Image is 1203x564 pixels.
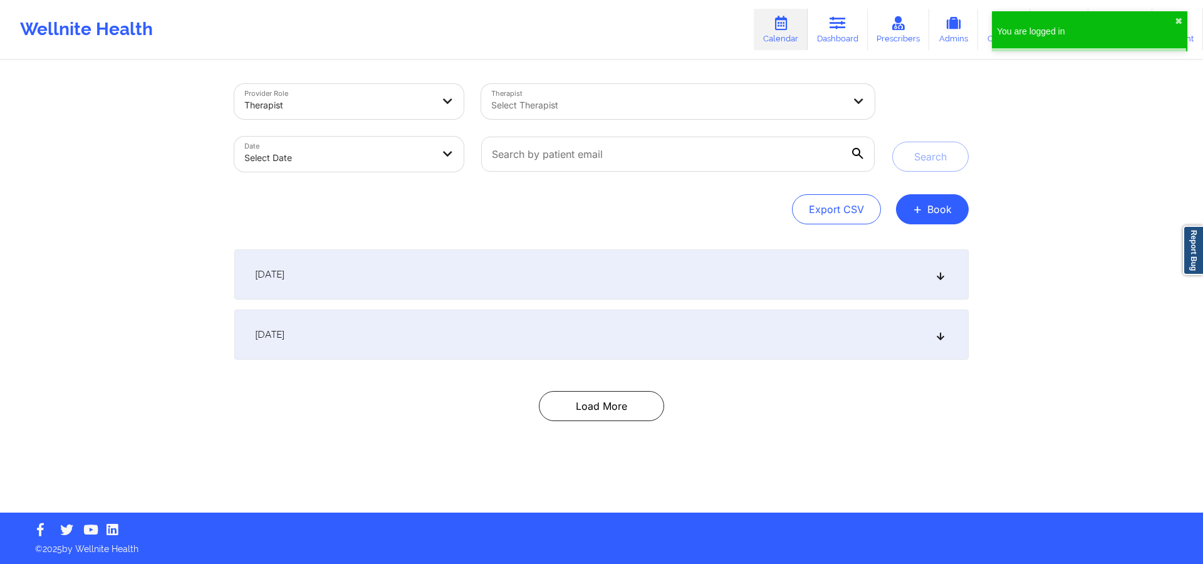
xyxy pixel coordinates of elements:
[913,206,922,212] span: +
[808,9,868,50] a: Dashboard
[1183,226,1203,275] a: Report Bug
[244,91,432,119] div: Therapist
[255,328,284,341] span: [DATE]
[539,391,664,421] button: Load More
[892,142,969,172] button: Search
[868,9,930,50] a: Prescribers
[244,144,432,172] div: Select Date
[26,534,1177,555] p: © 2025 by Wellnite Health
[1030,9,1088,50] a: Therapists
[896,194,969,224] button: +Book
[1088,9,1153,50] a: Medications
[978,9,1030,50] a: Coaches
[792,194,881,224] button: Export CSV
[929,9,978,50] a: Admins
[255,268,284,281] span: [DATE]
[481,137,875,172] input: Search by patient email
[1152,9,1203,50] a: Account
[754,9,808,50] a: Calendar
